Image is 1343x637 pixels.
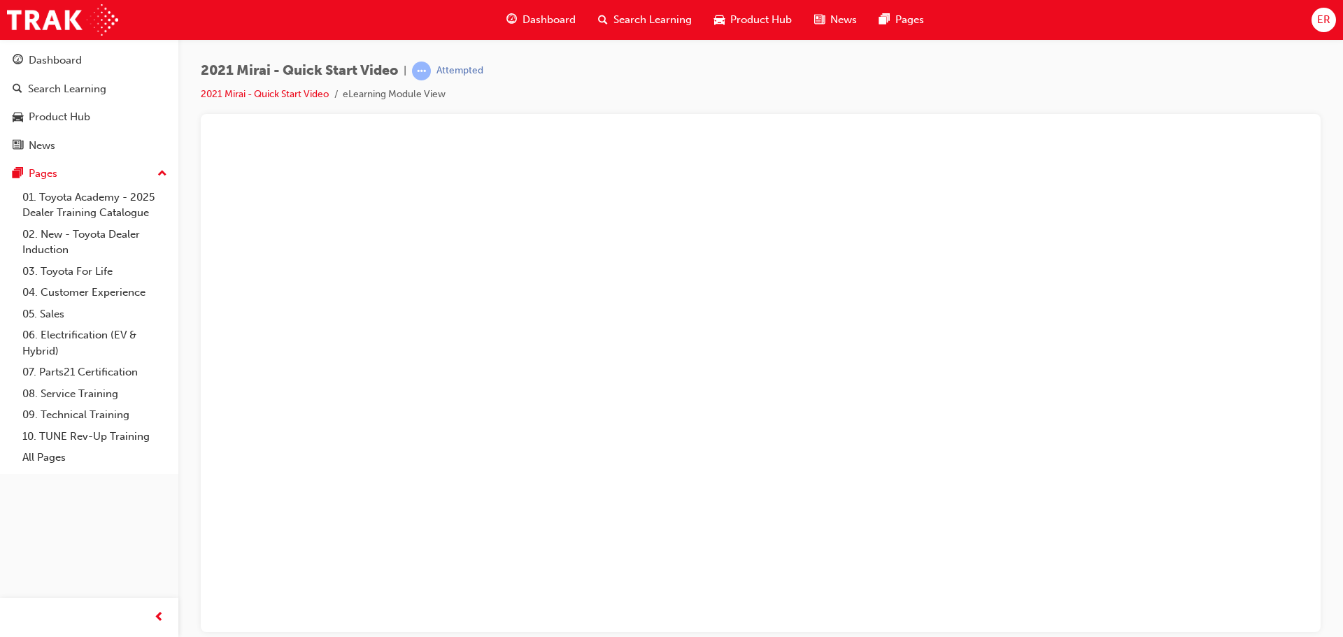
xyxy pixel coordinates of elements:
div: Search Learning [28,81,106,97]
button: Pages [6,161,173,187]
span: guage-icon [13,55,23,67]
a: 03. Toyota For Life [17,261,173,282]
span: search-icon [13,83,22,96]
button: ER [1312,8,1336,32]
div: News [29,138,55,154]
a: news-iconNews [803,6,868,34]
a: 01. Toyota Academy - 2025 Dealer Training Catalogue [17,187,173,224]
span: Pages [895,12,924,28]
span: pages-icon [879,11,890,29]
span: news-icon [13,140,23,152]
div: Attempted [436,64,483,78]
a: car-iconProduct Hub [703,6,803,34]
span: news-icon [814,11,825,29]
div: Product Hub [29,109,90,125]
a: Search Learning [6,76,173,102]
a: 02. New - Toyota Dealer Induction [17,224,173,261]
span: Search Learning [613,12,692,28]
span: car-icon [13,111,23,124]
a: 10. TUNE Rev-Up Training [17,426,173,448]
a: 08. Service Training [17,383,173,405]
a: Dashboard [6,48,173,73]
div: Dashboard [29,52,82,69]
span: News [830,12,857,28]
span: up-icon [157,165,167,183]
a: 06. Electrification (EV & Hybrid) [17,324,173,362]
span: Product Hub [730,12,792,28]
span: ER [1317,12,1330,28]
a: 05. Sales [17,303,173,325]
a: 04. Customer Experience [17,282,173,303]
div: Pages [29,166,57,182]
span: | [404,63,406,79]
span: Dashboard [523,12,576,28]
a: 09. Technical Training [17,404,173,426]
a: search-iconSearch Learning [587,6,703,34]
button: DashboardSearch LearningProduct HubNews [6,45,173,161]
a: Product Hub [6,104,173,130]
span: prev-icon [154,609,164,627]
a: 2021 Mirai - Quick Start Video [201,88,329,100]
span: 2021 Mirai - Quick Start Video [201,63,398,79]
img: Trak [7,4,118,36]
span: search-icon [598,11,608,29]
span: learningRecordVerb_ATTEMPT-icon [412,62,431,80]
span: pages-icon [13,168,23,180]
span: car-icon [714,11,725,29]
a: pages-iconPages [868,6,935,34]
a: News [6,133,173,159]
a: guage-iconDashboard [495,6,587,34]
span: guage-icon [506,11,517,29]
a: 07. Parts21 Certification [17,362,173,383]
a: All Pages [17,447,173,468]
li: eLearning Module View [343,87,446,103]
